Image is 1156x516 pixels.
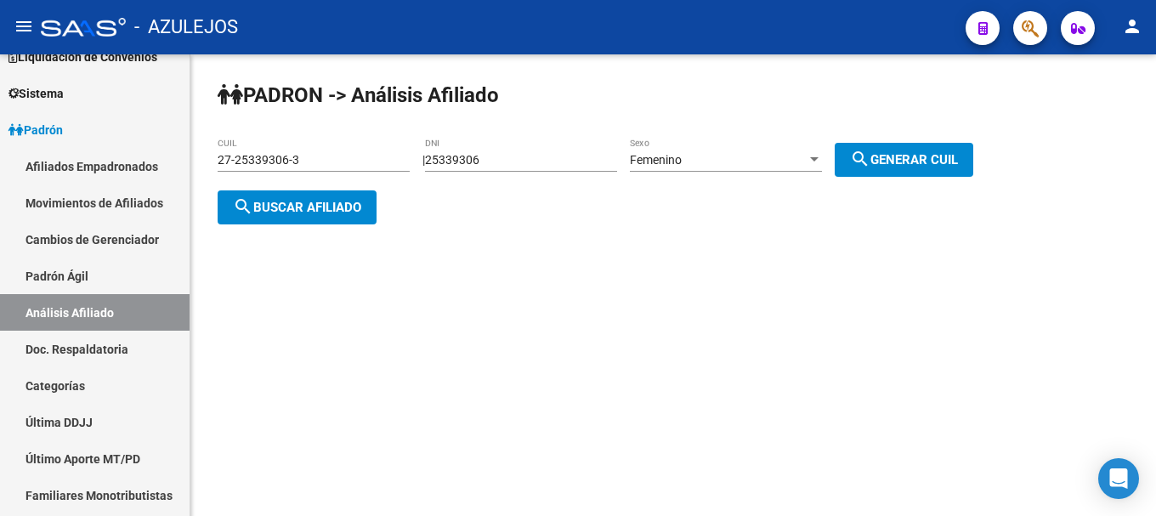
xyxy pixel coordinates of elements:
[8,84,64,103] span: Sistema
[218,190,377,224] button: Buscar afiliado
[630,153,682,167] span: Femenino
[850,149,870,169] mat-icon: search
[1098,458,1139,499] div: Open Intercom Messenger
[233,200,361,215] span: Buscar afiliado
[850,152,958,167] span: Generar CUIL
[218,83,499,107] strong: PADRON -> Análisis Afiliado
[8,121,63,139] span: Padrón
[14,16,34,37] mat-icon: menu
[233,196,253,217] mat-icon: search
[422,153,986,167] div: |
[8,48,157,66] span: Liquidación de Convenios
[835,143,973,177] button: Generar CUIL
[1122,16,1142,37] mat-icon: person
[134,9,238,46] span: - AZULEJOS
